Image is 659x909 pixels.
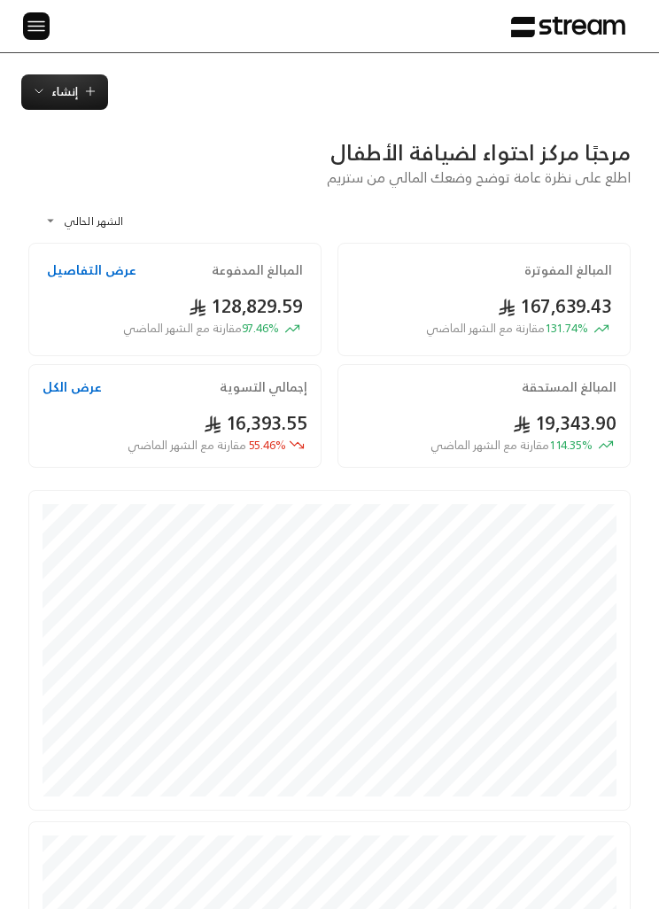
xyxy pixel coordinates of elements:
div: مرحبًا مركز احتواء لضيافة الأطفال [28,138,631,167]
span: 128,829.59 [189,291,303,322]
span: مقارنة مع الشهر الماضي [123,318,242,338]
h2: إجمالي التسوية [220,378,307,396]
h2: المبالغ المفوترة [524,261,612,279]
div: الشهر الحالي [36,198,169,243]
span: 55.46 % [128,437,286,454]
span: 16,393.55 [204,408,307,439]
button: عرض الكل [43,378,102,396]
h2: المبالغ المدفوعة [212,261,303,279]
button: إنشاء [21,74,108,110]
h2: المبالغ المستحقة [522,378,616,396]
button: عرض التفاصيل [47,261,136,279]
span: 97.46 % [123,320,279,337]
span: 167,639.43 [498,291,612,322]
span: 131.74 % [426,320,588,337]
span: 19,343.90 [513,408,616,439]
img: menu [26,15,47,37]
img: Logo [511,16,625,38]
span: 114.35 % [430,437,593,454]
span: اطلع على نظرة عامة توضح وضعك المالي من ستريم [327,165,631,190]
span: مقارنة مع الشهر الماضي [430,435,549,455]
span: مقارنة مع الشهر الماضي [426,318,545,338]
span: مقارنة مع الشهر الماضي [128,435,246,455]
span: إنشاء [51,82,78,102]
